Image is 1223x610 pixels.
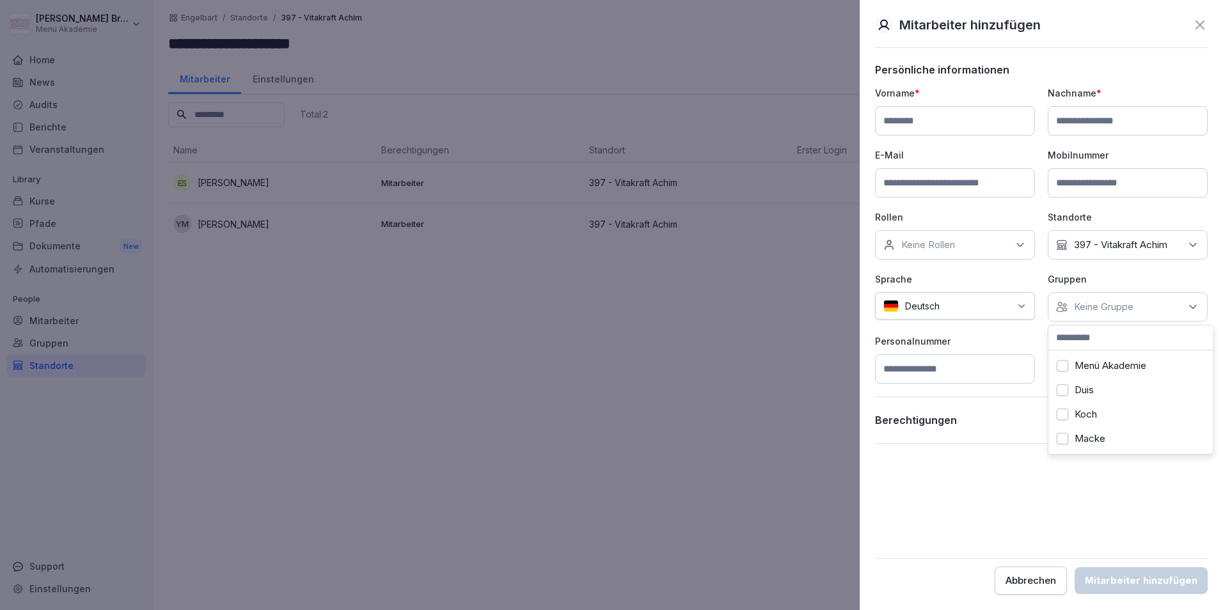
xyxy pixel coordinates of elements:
[875,292,1035,320] div: Deutsch
[1074,239,1167,251] p: 397 - Vitakraft Achim
[875,272,1035,286] p: Sprache
[1075,567,1208,594] button: Mitarbeiter hinzufügen
[1075,409,1097,420] label: Koch
[1048,86,1208,100] p: Nachname
[875,63,1208,76] p: Persönliche informationen
[875,86,1035,100] p: Vorname
[1075,384,1094,396] label: Duis
[875,334,1035,348] p: Personalnummer
[1048,272,1208,286] p: Gruppen
[875,148,1035,162] p: E-Mail
[1048,148,1208,162] p: Mobilnummer
[899,15,1041,35] p: Mitarbeiter hinzufügen
[1006,574,1056,588] div: Abbrechen
[1075,433,1105,444] label: Macke
[1085,574,1197,588] div: Mitarbeiter hinzufügen
[875,414,957,426] p: Berechtigungen
[901,239,955,251] p: Keine Rollen
[875,210,1035,224] p: Rollen
[995,567,1067,595] button: Abbrechen
[1048,210,1208,224] p: Standorte
[1075,360,1146,371] label: Menü Akademie
[883,300,899,312] img: de.svg
[1074,301,1133,313] p: Keine Gruppe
